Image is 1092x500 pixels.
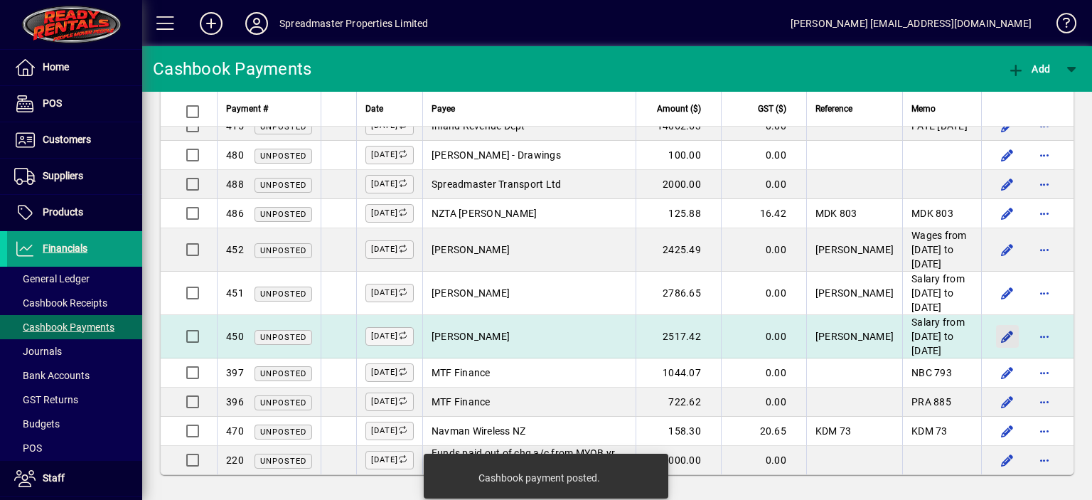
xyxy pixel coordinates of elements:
span: KDM 73 [911,425,948,437]
td: 100.00 [636,141,721,170]
td: 16.42 [721,199,806,228]
span: [PERSON_NAME] [432,331,510,342]
span: [PERSON_NAME] [432,244,510,255]
td: 0.00 [721,170,806,199]
span: Navman Wireless NZ [432,425,526,437]
span: Suppliers [43,170,83,181]
td: 2000.00 [636,446,721,474]
span: 397 [226,367,244,378]
button: Edit [996,144,1019,166]
span: Add [1007,63,1050,75]
a: Knowledge Base [1046,3,1074,49]
button: Edit [996,390,1019,413]
button: Edit [996,449,1019,472]
td: 722.62 [636,388,721,417]
label: [DATE] [365,327,414,346]
button: More options [1033,238,1056,261]
label: [DATE] [365,240,414,259]
a: General Ledger [7,267,142,291]
button: More options [1033,202,1056,225]
span: Cashbook Payments [14,321,114,333]
td: 2517.42 [636,315,721,358]
span: 220 [226,454,244,466]
button: More options [1033,420,1056,442]
a: Staff [7,461,142,496]
button: More options [1033,390,1056,413]
td: 20.65 [721,417,806,446]
span: Home [43,61,69,73]
button: Add [188,11,234,36]
div: Cashbook Payments [153,58,311,80]
span: Unposted [260,457,306,466]
button: Edit [996,282,1019,304]
td: 2425.49 [636,228,721,272]
label: [DATE] [365,451,414,469]
a: POS [7,86,142,122]
span: Unposted [260,289,306,299]
span: [PERSON_NAME] [815,287,894,299]
div: GST ($) [730,101,799,117]
span: Cashbook Receipts [14,297,107,309]
button: More options [1033,282,1056,304]
a: POS [7,436,142,460]
button: More options [1033,173,1056,196]
span: PRA 885 [911,396,951,408]
label: [DATE] [365,204,414,223]
button: Edit [996,173,1019,196]
span: GST Returns [14,394,78,405]
button: Profile [234,11,279,36]
td: 2000.00 [636,170,721,199]
span: MDK 803 [815,208,857,219]
a: Cashbook Payments [7,315,142,339]
a: Home [7,50,142,85]
button: Edit [996,115,1019,137]
a: Suppliers [7,159,142,194]
span: Payee [432,101,455,117]
span: 488 [226,179,244,190]
div: Date [365,101,414,117]
span: KDM 73 [815,425,852,437]
span: MDK 803 [911,208,953,219]
a: Journals [7,339,142,363]
td: 125.88 [636,199,721,228]
span: MTF Finance [432,367,491,378]
span: Financials [43,243,87,254]
button: Edit [996,202,1019,225]
span: Date [365,101,383,117]
div: [PERSON_NAME] [EMAIL_ADDRESS][DOMAIN_NAME] [791,12,1032,35]
span: [PERSON_NAME] [432,287,510,299]
a: Cashbook Receipts [7,291,142,315]
span: NBC 793 [911,367,952,378]
button: More options [1033,115,1056,137]
td: 1044.07 [636,358,721,388]
td: 0.00 [721,388,806,417]
span: Unposted [260,333,306,342]
span: General Ledger [14,273,90,284]
span: [PERSON_NAME] [815,331,894,342]
button: Add [1004,56,1054,82]
span: Staff [43,472,65,484]
td: 0.00 [721,272,806,315]
button: More options [1033,449,1056,472]
div: Spreadmaster Properties Limited [279,12,428,35]
span: 452 [226,244,244,255]
button: More options [1033,325,1056,348]
a: Products [7,195,142,230]
a: Customers [7,122,142,158]
span: Products [43,206,83,218]
span: NZTA [PERSON_NAME] [432,208,537,219]
label: [DATE] [365,175,414,193]
button: More options [1033,361,1056,384]
div: Payee [432,101,627,117]
span: Salary from [DATE] to [DATE] [911,317,965,356]
span: 396 [226,396,244,408]
span: Spreadmaster Transport Ltd [432,179,562,190]
span: Budgets [14,418,60,430]
td: 158.30 [636,417,721,446]
a: GST Returns [7,388,142,412]
span: Memo [911,101,936,117]
span: Unposted [260,398,306,408]
button: Edit [996,361,1019,384]
span: Unposted [260,369,306,378]
span: 451 [226,287,244,299]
